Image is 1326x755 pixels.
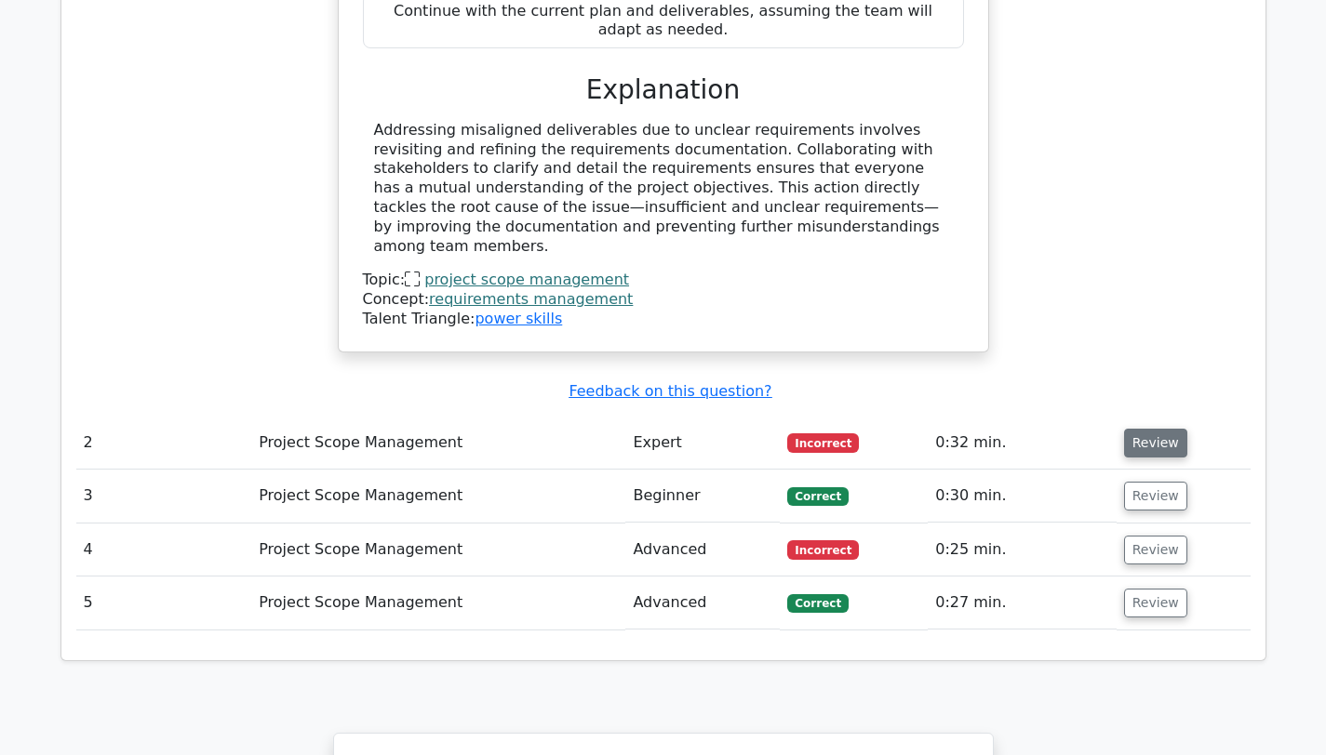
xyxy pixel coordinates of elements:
[251,576,625,629] td: Project Scope Management
[374,74,953,106] h3: Explanation
[1124,589,1187,617] button: Review
[787,433,859,452] span: Incorrect
[625,576,780,629] td: Advanced
[625,523,780,576] td: Advanced
[374,121,953,257] div: Addressing misaligned deliverables due to unclear requirements involves revisiting and refining t...
[76,470,252,523] td: 3
[928,470,1117,523] td: 0:30 min.
[928,576,1117,629] td: 0:27 min.
[787,594,848,613] span: Correct
[363,271,964,328] div: Talent Triangle:
[569,382,771,400] a: Feedback on this question?
[363,271,964,290] div: Topic:
[251,523,625,576] td: Project Scope Management
[928,417,1117,470] td: 0:32 min.
[76,576,252,629] td: 5
[1124,536,1187,564] button: Review
[251,470,625,523] td: Project Scope Management
[787,540,859,559] span: Incorrect
[424,271,629,288] a: project scope management
[625,417,780,470] td: Expert
[251,417,625,470] td: Project Scope Management
[429,290,633,308] a: requirements management
[928,523,1117,576] td: 0:25 min.
[363,290,964,310] div: Concept:
[475,310,562,327] a: power skills
[1124,429,1187,457] button: Review
[625,470,780,523] td: Beginner
[1124,482,1187,510] button: Review
[76,523,252,576] td: 4
[787,487,848,506] span: Correct
[76,417,252,470] td: 2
